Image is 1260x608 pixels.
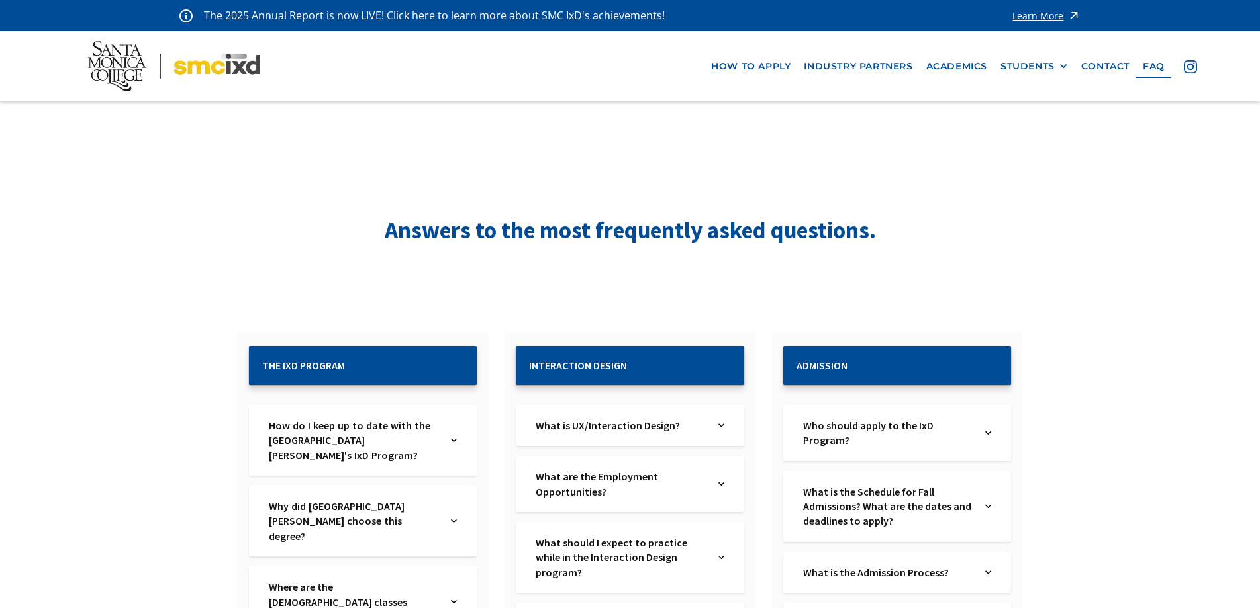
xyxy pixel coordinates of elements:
[179,9,193,22] img: icon - information - alert
[269,499,438,543] a: Why did [GEOGRAPHIC_DATA][PERSON_NAME] choose this degree?
[536,469,705,499] a: What are the Employment Opportunities?
[803,565,973,580] a: What is the Admission Process?
[1136,54,1171,79] a: faq
[1012,11,1063,21] div: Learn More
[1012,7,1081,24] a: Learn More
[797,54,919,79] a: industry partners
[262,359,463,372] h2: The IxD Program
[536,418,705,433] a: What is UX/Interaction Design?
[797,359,998,372] h2: Admission
[88,41,260,91] img: Santa Monica College - SMC IxD logo
[1075,54,1136,79] a: contact
[529,359,730,372] h2: Interaction Design
[803,484,973,529] a: What is the Schedule for Fall Admissions? What are the dates and deadlines to apply?
[269,418,438,462] a: How do I keep up to date with the [GEOGRAPHIC_DATA][PERSON_NAME]'s IxD Program?
[704,54,797,79] a: how to apply
[1000,61,1068,72] div: STUDENTS
[536,535,705,580] a: What should I expect to practice while in the Interaction Design program?
[1184,60,1197,73] img: icon - instagram
[204,7,666,24] p: The 2025 Annual Report is now LIVE! Click here to learn more about SMC IxD's achievements!
[365,214,895,247] h1: Answers to the most frequently asked questions.
[1067,7,1081,24] img: icon - arrow - alert
[803,418,973,448] a: Who should apply to the IxD Program?
[920,54,994,79] a: Academics
[1000,61,1055,72] div: STUDENTS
